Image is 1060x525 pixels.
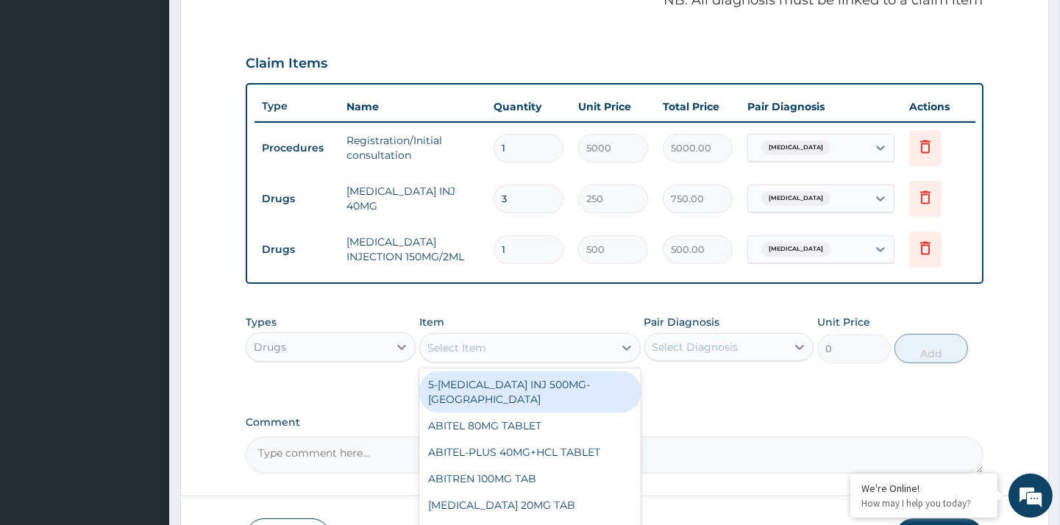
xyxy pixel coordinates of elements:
div: ABITREN 100MG TAB [419,465,641,492]
span: We're online! [85,165,203,313]
div: Drugs [254,340,286,354]
th: Unit Price [571,92,655,121]
span: [MEDICAL_DATA] [761,191,830,206]
button: Add [894,334,968,363]
td: [MEDICAL_DATA] INJ 40MG [339,176,486,221]
p: How may I help you today? [861,497,986,510]
label: Unit Price [817,315,870,329]
th: Quantity [486,92,571,121]
div: We're Online! [861,482,986,495]
th: Actions [902,92,975,121]
th: Total Price [655,92,740,121]
label: Comment [246,416,983,429]
label: Pair Diagnosis [644,315,720,329]
h3: Claim Items [246,56,327,72]
th: Pair Diagnosis [740,92,902,121]
td: Registration/Initial consultation [339,126,486,170]
td: Drugs [255,236,339,263]
img: d_794563401_company_1708531726252_794563401 [27,74,60,110]
td: Drugs [255,185,339,213]
div: 5-[MEDICAL_DATA] INJ 500MG-[GEOGRAPHIC_DATA] [419,371,641,413]
textarea: Type your message and hit 'Enter' [7,360,280,412]
div: Chat with us now [77,82,247,101]
td: [MEDICAL_DATA] INJECTION 150MG/2ML [339,227,486,271]
th: Type [255,93,339,120]
div: [MEDICAL_DATA] 20MG TAB [419,492,641,518]
div: Select Item [427,340,486,355]
div: ABITEL-PLUS 40MG+HCL TABLET [419,439,641,465]
div: Minimize live chat window [241,7,277,43]
span: [MEDICAL_DATA] [761,242,830,257]
div: ABITEL 80MG TABLET [419,413,641,439]
label: Item [419,315,444,329]
label: Types [246,316,277,329]
th: Name [339,92,486,121]
div: Select Diagnosis [652,340,739,354]
td: Procedures [255,135,339,162]
span: [MEDICAL_DATA] [761,140,830,155]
